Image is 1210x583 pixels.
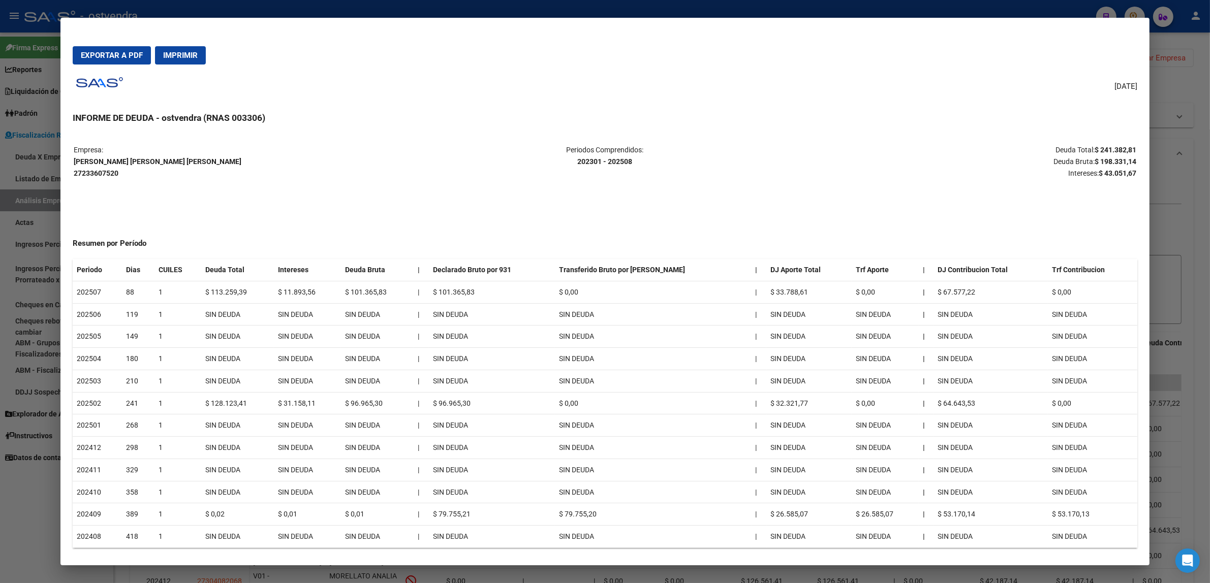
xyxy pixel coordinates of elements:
[934,481,1048,503] td: SIN DEUDA
[555,481,751,503] td: SIN DEUDA
[201,437,274,459] td: SIN DEUDA
[201,414,274,437] td: SIN DEUDA
[73,259,122,281] th: Periodo
[414,459,428,481] td: |
[766,481,852,503] td: SIN DEUDA
[766,303,852,326] td: SIN DEUDA
[1048,503,1137,526] td: $ 53.170,13
[852,437,919,459] td: SIN DEUDA
[752,326,766,348] td: |
[81,51,143,60] span: Exportar a PDF
[429,437,555,459] td: SIN DEUDA
[934,526,1048,548] td: SIN DEUDA
[341,392,414,414] td: $ 96.965,30
[429,526,555,548] td: SIN DEUDA
[919,281,934,303] th: |
[752,281,766,303] td: |
[429,503,555,526] td: $ 79.755,21
[555,281,751,303] td: $ 0,00
[429,392,555,414] td: $ 96.965,30
[555,526,751,548] td: SIN DEUDA
[154,526,201,548] td: 1
[122,259,154,281] th: Dias
[73,348,122,370] td: 202504
[201,259,274,281] th: Deuda Total
[414,281,428,303] td: |
[555,326,751,348] td: SIN DEUDA
[73,437,122,459] td: 202412
[555,259,751,281] th: Transferido Bruto por [PERSON_NAME]
[414,503,428,526] td: |
[752,303,766,326] td: |
[341,281,414,303] td: $ 101.365,83
[934,303,1048,326] td: SIN DEUDA
[852,370,919,392] td: SIN DEUDA
[155,46,206,64] button: Imprimir
[201,526,274,548] td: SIN DEUDA
[274,370,341,392] td: SIN DEUDA
[766,503,852,526] td: $ 26.585,07
[154,392,201,414] td: 1
[274,348,341,370] td: SIN DEUDA
[429,348,555,370] td: SIN DEUDA
[766,281,852,303] td: $ 33.788,61
[341,348,414,370] td: SIN DEUDA
[73,46,151,64] button: Exportar a PDF
[274,481,341,503] td: SIN DEUDA
[429,481,555,503] td: SIN DEUDA
[341,303,414,326] td: SIN DEUDA
[555,392,751,414] td: $ 0,00
[429,259,555,281] th: Declarado Bruto por 931
[341,503,414,526] td: $ 0,01
[154,481,201,503] td: 1
[274,437,341,459] td: SIN DEUDA
[274,281,341,303] td: $ 11.893,56
[577,157,632,166] strong: 202301 - 202508
[934,370,1048,392] td: SIN DEUDA
[919,526,934,548] th: |
[1095,146,1136,154] strong: $ 241.382,81
[154,370,201,392] td: 1
[752,370,766,392] td: |
[122,281,154,303] td: 88
[201,481,274,503] td: SIN DEUDA
[274,526,341,548] td: SIN DEUDA
[1048,414,1137,437] td: SIN DEUDA
[414,437,428,459] td: |
[154,437,201,459] td: 1
[201,348,274,370] td: SIN DEUDA
[752,259,766,281] th: |
[852,326,919,348] td: SIN DEUDA
[1099,169,1136,177] strong: $ 43.051,67
[154,503,201,526] td: 1
[555,414,751,437] td: SIN DEUDA
[752,392,766,414] td: |
[919,437,934,459] th: |
[274,459,341,481] td: SIN DEUDA
[429,281,555,303] td: $ 101.365,83
[73,303,122,326] td: 202506
[919,259,934,281] th: |
[341,370,414,392] td: SIN DEUDA
[766,348,852,370] td: SIN DEUDA
[766,392,852,414] td: $ 32.321,77
[274,392,341,414] td: $ 31.158,11
[1048,526,1137,548] td: SIN DEUDA
[934,348,1048,370] td: SIN DEUDA
[934,503,1048,526] td: $ 53.170,14
[154,303,201,326] td: 1
[122,481,154,503] td: 358
[766,459,852,481] td: SIN DEUDA
[414,526,428,548] td: |
[429,459,555,481] td: SIN DEUDA
[555,437,751,459] td: SIN DEUDA
[766,259,852,281] th: DJ Aporte Total
[752,481,766,503] td: |
[752,437,766,459] td: |
[414,392,428,414] td: |
[154,414,201,437] td: 1
[766,437,852,459] td: SIN DEUDA
[852,281,919,303] td: $ 0,00
[122,526,154,548] td: 418
[919,370,934,392] th: |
